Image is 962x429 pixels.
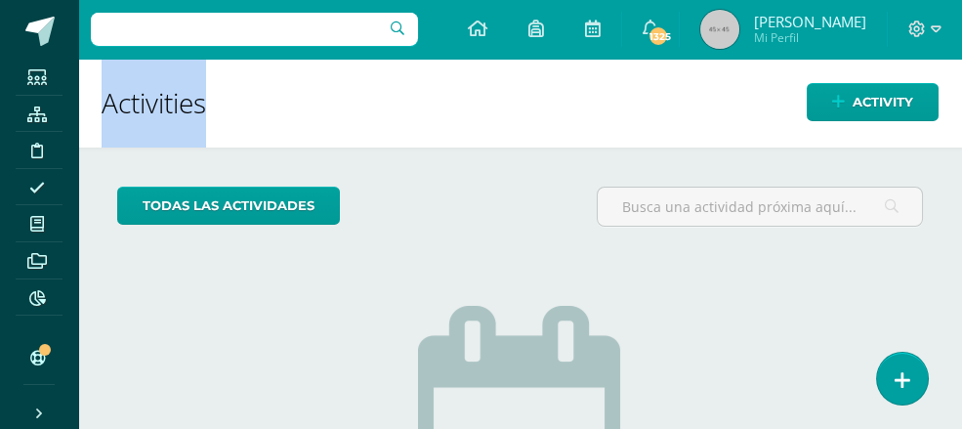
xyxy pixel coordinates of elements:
[754,12,866,31] span: [PERSON_NAME]
[91,13,418,46] input: Search a user…
[102,59,939,148] h1: Activities
[700,10,739,49] img: 45x45
[117,187,340,225] a: todas las Actividades
[853,84,913,120] span: Activity
[754,29,866,46] span: Mi Perfil
[807,83,939,121] a: Activity
[648,25,669,47] span: 1325
[598,188,922,226] input: Busca una actividad próxima aquí...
